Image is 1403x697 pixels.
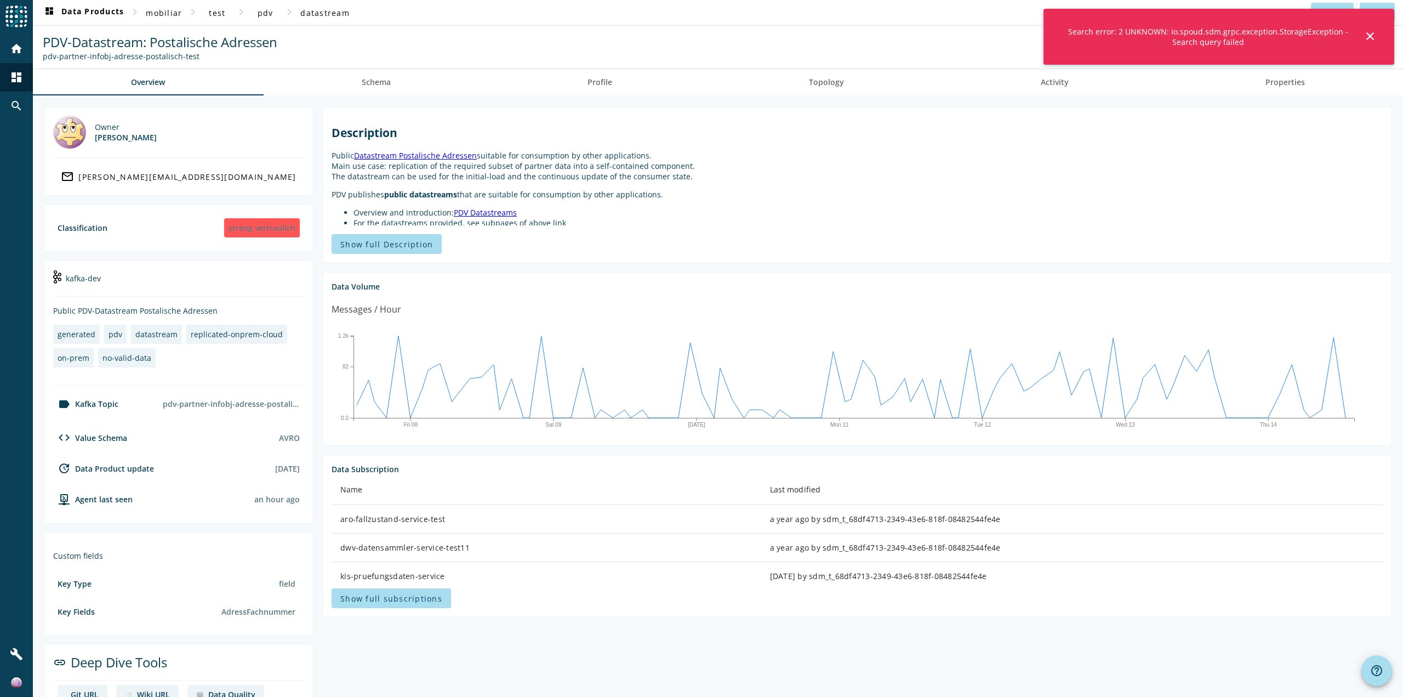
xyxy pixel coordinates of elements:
[58,607,95,617] div: Key Fields
[341,415,349,421] text: 0.0
[53,269,304,297] div: kafka-dev
[102,353,151,363] div: no-valid-data
[10,99,23,112] mat-icon: search
[340,571,752,582] div: kis-pruefungsdaten-service
[403,422,418,428] text: Fri 08
[53,462,154,475] div: Data Product update
[53,398,118,411] div: Kafka Topic
[384,189,457,200] strong: public datastreams
[5,5,27,27] img: spoud-logo.svg
[761,474,1383,505] th: Last modified
[340,542,752,553] div: dwv-datensammler-service-test11
[146,8,182,18] span: mobiliar
[300,8,350,18] span: datastream
[53,492,133,506] div: agent-env-test
[1116,422,1135,428] text: Wed 13
[761,562,1383,591] td: [DATE] by sdm_t_68df4713-2349-43e6-818f-08482544fe4e
[283,5,296,19] mat-icon: chevron_right
[353,218,1383,228] li: For the datastreams provided, see subpages of above link
[1364,30,1377,43] mat-icon: close
[338,333,349,339] text: 1.2k
[43,6,56,19] mat-icon: dashboard
[258,8,273,18] span: pdv
[1041,78,1069,86] span: Activity
[141,3,186,22] button: mobiliar
[340,593,442,604] span: Show full subscriptions
[53,270,61,284] img: kafka-dev
[43,6,124,19] span: Data Products
[209,8,225,18] span: test
[128,5,141,19] mat-icon: chevron_right
[340,514,752,525] div: aro-fallzustand-service-test
[809,78,844,86] span: Topology
[279,433,300,443] div: AVRO
[761,534,1383,562] td: a year ago by sdm_t_68df4713-2349-43e6-818f-08482544fe4e
[58,329,95,339] div: generated
[53,167,304,186] a: [PERSON_NAME][EMAIL_ADDRESS][DOMAIN_NAME]
[343,364,349,370] text: 82
[11,677,22,688] img: 434442ac890b234229f640c601d9cfb1
[43,51,277,61] div: Kafka Topic: pdv-partner-infobj-adresse-postalisch-test
[53,431,127,444] div: Value Schema
[275,463,300,474] div: [DATE]
[454,207,517,218] a: PDV Datastreams
[332,189,1383,200] p: PDV publishes that are suitable for consumption by other applications.
[131,78,165,86] span: Overview
[95,132,157,143] div: [PERSON_NAME]
[332,464,1383,474] div: Data Subscription
[53,551,304,561] div: Custom fields
[58,579,92,589] div: Key Type
[332,125,1383,140] h2: Description
[53,116,86,149] img: Bernhard Krenger
[10,42,23,55] mat-icon: home
[58,223,107,233] div: Classification
[58,353,89,363] div: on-prem
[332,234,442,254] button: Show full Description
[53,305,304,316] div: Public PDV-Datastream Postalische Adressen
[332,281,1383,292] div: Data Volume
[275,574,300,593] div: field
[135,329,178,339] div: datastream
[95,122,157,132] div: Owner
[109,329,122,339] div: pdv
[199,3,235,22] button: test
[43,33,277,51] span: PDV-Datastream: Postalische Adressen
[1260,422,1277,428] text: Thu 14
[830,422,849,428] text: Mon 11
[588,78,612,86] span: Profile
[158,394,304,413] div: pdv-partner-infobj-adresse-postalisch-test
[761,505,1383,534] td: a year ago by sdm_t_68df4713-2349-43e6-818f-08482544fe4e
[248,3,283,22] button: pdv
[1265,78,1305,86] span: Properties
[217,602,300,621] div: AdressFachnummer
[191,329,283,339] div: replicated-onprem-cloud
[78,172,296,182] div: [PERSON_NAME][EMAIL_ADDRESS][DOMAIN_NAME]
[1370,664,1383,677] mat-icon: help_outline
[38,3,128,22] button: Data Products
[354,150,477,161] a: Datastream Postalische Adressen
[353,207,1383,218] li: Overview and introduction:
[332,303,401,316] div: Messages / Hour
[10,648,23,661] mat-icon: build
[53,656,66,669] mat-icon: link
[53,653,304,681] div: Deep Dive Tools
[974,422,991,428] text: Tue 12
[546,422,562,428] text: Sat 09
[688,422,705,428] text: [DATE]
[10,71,23,84] mat-icon: dashboard
[332,150,1383,182] p: Public suitable for consumption by other applications. Main use case: replication of the required...
[58,462,71,475] mat-icon: update
[224,218,300,237] div: streng vertraulich
[58,398,71,411] mat-icon: label
[186,5,199,19] mat-icon: chevron_right
[254,494,300,505] div: Agents typically reports every 15min to 1h
[235,5,248,19] mat-icon: chevron_right
[1057,22,1359,52] div: Search error: 2 UNKNOWN: io.spoud.sdm.grpc.exception.StorageException - Search query failed
[340,239,433,250] span: Show full Description
[296,3,354,22] button: datastream
[332,474,761,505] th: Name
[332,588,451,608] button: Show full subscriptions
[61,170,74,183] mat-icon: mail_outline
[362,78,391,86] span: Schema
[58,431,71,444] mat-icon: code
